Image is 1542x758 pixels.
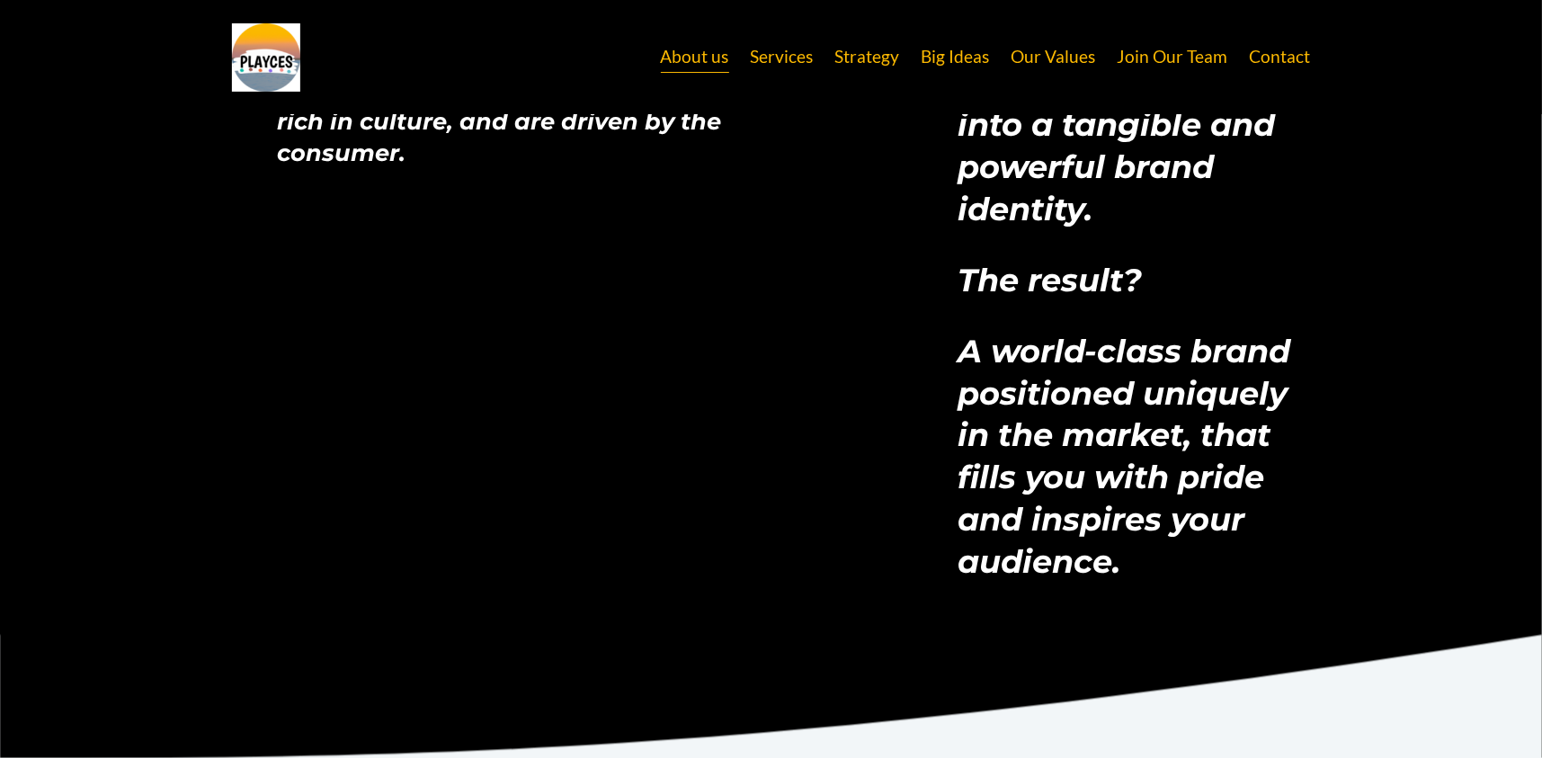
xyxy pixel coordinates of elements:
a: Our Values [1012,40,1096,75]
img: Playces Creative | Make Your Brand Your Greatest Asset | Brand, Marketing &amp; Social Media Agen... [232,23,300,92]
a: Contact [1250,40,1311,75]
a: Join Our Team [1118,40,1228,75]
a: Strategy [835,40,900,75]
a: Services [751,40,814,75]
em: A world-class brand positioned uniquely in the market, that fills you with pride and inspires you... [958,332,1299,582]
a: About us [661,40,729,75]
a: Big Ideas [922,40,990,75]
em: The result? [958,261,1142,299]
